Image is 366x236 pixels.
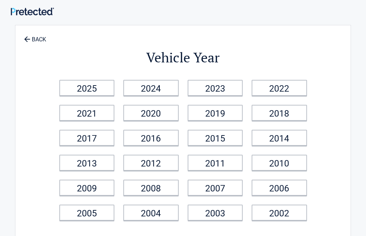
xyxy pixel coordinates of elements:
[252,130,307,146] a: 2014
[188,205,243,221] a: 2003
[123,130,179,146] a: 2016
[188,155,243,171] a: 2011
[188,80,243,96] a: 2023
[252,180,307,196] a: 2006
[252,205,307,221] a: 2002
[59,130,115,146] a: 2017
[55,48,311,67] h2: Vehicle Year
[59,180,115,196] a: 2009
[188,180,243,196] a: 2007
[252,155,307,171] a: 2010
[23,30,48,42] a: BACK
[188,105,243,121] a: 2019
[252,105,307,121] a: 2018
[188,130,243,146] a: 2015
[123,180,179,196] a: 2008
[59,155,115,171] a: 2013
[59,205,115,221] a: 2005
[123,105,179,121] a: 2020
[123,155,179,171] a: 2012
[59,105,115,121] a: 2021
[11,7,54,15] img: Main Logo
[59,80,115,96] a: 2025
[123,80,179,96] a: 2024
[123,205,179,221] a: 2004
[252,80,307,96] a: 2022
